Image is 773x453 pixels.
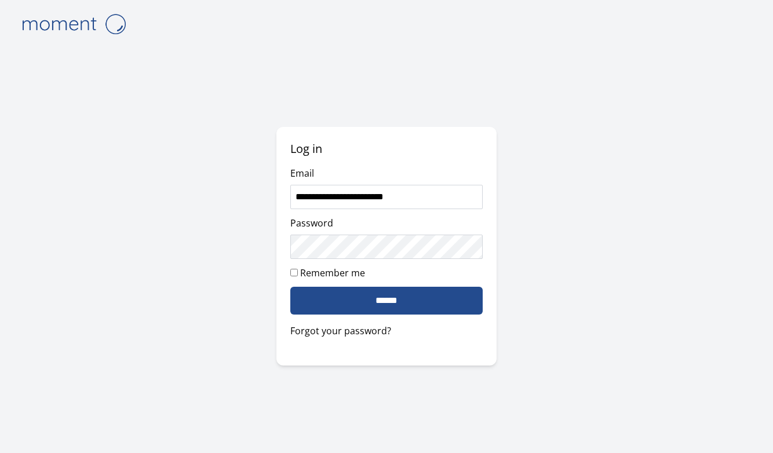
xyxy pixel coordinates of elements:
label: Remember me [300,266,365,279]
img: logo-4e3dc11c47720685a147b03b5a06dd966a58ff35d612b21f08c02c0306f2b779.png [16,9,132,39]
a: Forgot your password? [290,324,483,338]
h2: Log in [290,141,483,157]
label: Password [290,217,333,229]
label: Email [290,167,314,180]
